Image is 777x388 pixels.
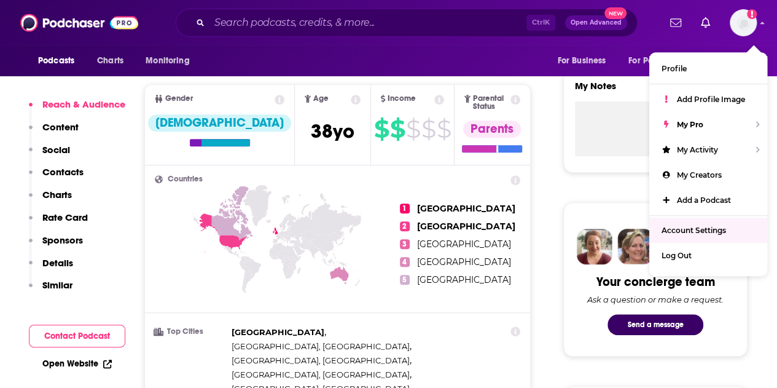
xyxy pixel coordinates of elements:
span: 3 [400,239,410,249]
div: Your concierge team [596,274,715,290]
span: New [604,7,627,19]
span: Age [313,95,329,103]
a: Account Settings [649,218,767,243]
button: open menu [137,49,205,73]
button: Contacts [29,166,84,189]
p: Social [42,144,70,156]
button: Content [29,121,79,144]
a: Show notifications dropdown [696,12,715,33]
span: Profile [662,64,687,73]
p: Rate Card [42,212,88,223]
a: My Creators [649,162,767,188]
p: Reach & Audience [42,98,125,110]
span: [GEOGRAPHIC_DATA] [417,221,515,232]
span: 5 [400,275,410,285]
p: Sponsors [42,234,83,246]
span: , [232,354,412,368]
img: Barbara Profile [617,229,653,264]
a: Add Profile Image [649,87,767,112]
p: Similar [42,279,72,291]
label: My Notes [575,80,736,101]
span: Add Profile Image [677,95,745,104]
button: Reach & Audience [29,98,125,121]
button: open menu [620,49,705,73]
span: Logged in as BrunswickDigital [730,9,757,36]
p: Charts [42,189,72,200]
span: Gender [165,95,193,103]
span: Ctrl K [526,15,555,31]
ul: Show profile menu [649,52,767,276]
button: Show profile menu [730,9,757,36]
span: $ [390,119,405,139]
span: [GEOGRAPHIC_DATA] [232,327,324,337]
span: My Pro [677,120,703,129]
span: For Business [557,52,606,69]
button: Details [29,257,73,280]
span: Charts [97,52,123,69]
span: $ [421,119,435,139]
div: Search podcasts, credits, & more... [176,9,638,37]
a: Add a Podcast [649,188,767,213]
span: 2 [400,221,410,231]
div: [DEMOGRAPHIC_DATA] [148,114,291,132]
span: [GEOGRAPHIC_DATA] [417,203,515,214]
p: Contacts [42,166,84,178]
button: open menu [29,49,90,73]
span: Podcasts [38,52,74,69]
span: $ [437,119,451,139]
span: Add a Podcast [677,196,731,205]
span: Income [388,95,416,103]
div: Ask a question or make a request. [587,295,724,304]
span: Open Advanced [571,20,622,26]
img: Podchaser - Follow, Share and Rate Podcasts [20,11,138,34]
span: [GEOGRAPHIC_DATA], [GEOGRAPHIC_DATA] [232,355,410,365]
span: 4 [400,257,410,267]
span: For Podcasters [628,52,687,69]
button: Rate Card [29,212,88,234]
span: Log Out [662,251,692,260]
span: , [232,339,412,354]
span: 1 [400,204,410,213]
button: open menu [549,49,621,73]
span: $ [406,119,420,139]
span: Monitoring [146,52,189,69]
a: Show notifications dropdown [665,12,686,33]
p: Details [42,257,73,269]
span: $ [374,119,389,139]
span: Countries [168,175,203,183]
a: Profile [649,56,767,81]
button: open menu [703,49,748,73]
span: [GEOGRAPHIC_DATA] [417,239,511,250]
button: Contact Podcast [29,325,125,347]
a: Open Website [42,358,112,369]
button: Charts [29,189,72,212]
a: Charts [89,49,131,73]
span: Account Settings [662,226,726,235]
button: Open AdvancedNew [565,15,627,30]
span: 38 yo [311,119,354,143]
p: Content [42,121,79,133]
button: Send a message [607,314,703,335]
button: Sponsors [29,234,83,257]
input: Search podcasts, credits, & more... [209,13,526,33]
img: Sydney Profile [577,229,612,264]
svg: Add a profile image [747,9,757,19]
span: [GEOGRAPHIC_DATA], [GEOGRAPHIC_DATA] [232,370,410,379]
span: [GEOGRAPHIC_DATA], [GEOGRAPHIC_DATA] [232,341,410,351]
span: , [232,368,412,382]
img: User Profile [730,9,757,36]
span: [GEOGRAPHIC_DATA] [417,274,511,285]
div: Parents [463,121,521,138]
h3: Top Cities [155,328,227,336]
span: My Creators [677,170,722,180]
span: , [232,325,326,339]
button: Social [29,144,70,167]
span: [GEOGRAPHIC_DATA] [417,256,511,267]
span: My Activity [677,145,718,154]
button: Similar [29,279,72,302]
span: Parental Status [473,95,509,111]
